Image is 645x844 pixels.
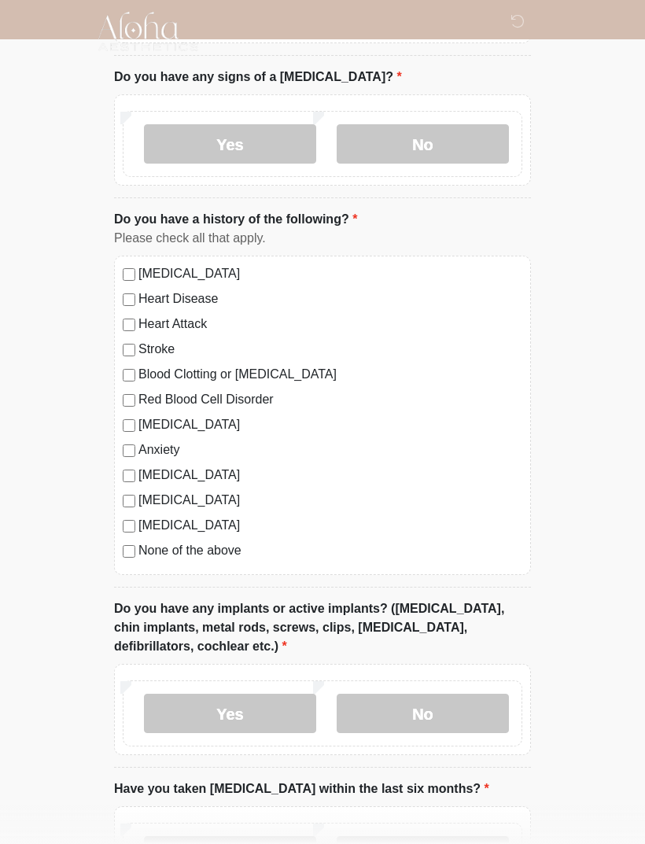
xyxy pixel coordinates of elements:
input: [MEDICAL_DATA] [123,268,135,281]
label: [MEDICAL_DATA] [138,264,522,283]
input: Red Blood Cell Disorder [123,394,135,407]
label: [MEDICAL_DATA] [138,491,522,510]
label: Do you have a history of the following? [114,210,357,229]
label: Blood Clotting or [MEDICAL_DATA] [138,365,522,384]
input: None of the above [123,545,135,558]
input: Heart Attack [123,319,135,331]
label: Heart Disease [138,289,522,308]
img: Aloha Aesthetics Logo [98,12,198,51]
label: Do you have any signs of a [MEDICAL_DATA]? [114,68,402,87]
div: Please check all that apply. [114,229,531,248]
input: Blood Clotting or [MEDICAL_DATA] [123,369,135,381]
input: [MEDICAL_DATA] [123,495,135,507]
label: Stroke [138,340,522,359]
label: Have you taken [MEDICAL_DATA] within the last six months? [114,780,489,798]
label: Heart Attack [138,315,522,334]
label: [MEDICAL_DATA] [138,415,522,434]
label: No [337,694,509,733]
label: Yes [144,124,316,164]
label: Anxiety [138,440,522,459]
label: None of the above [138,541,522,560]
label: [MEDICAL_DATA] [138,466,522,485]
label: Red Blood Cell Disorder [138,390,522,409]
label: Yes [144,694,316,733]
label: [MEDICAL_DATA] [138,516,522,535]
input: [MEDICAL_DATA] [123,470,135,482]
input: Stroke [123,344,135,356]
label: Do you have any implants or active implants? ([MEDICAL_DATA], chin implants, metal rods, screws, ... [114,599,531,656]
label: No [337,124,509,164]
input: [MEDICAL_DATA] [123,520,135,533]
input: Heart Disease [123,293,135,306]
input: [MEDICAL_DATA] [123,419,135,432]
input: Anxiety [123,444,135,457]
